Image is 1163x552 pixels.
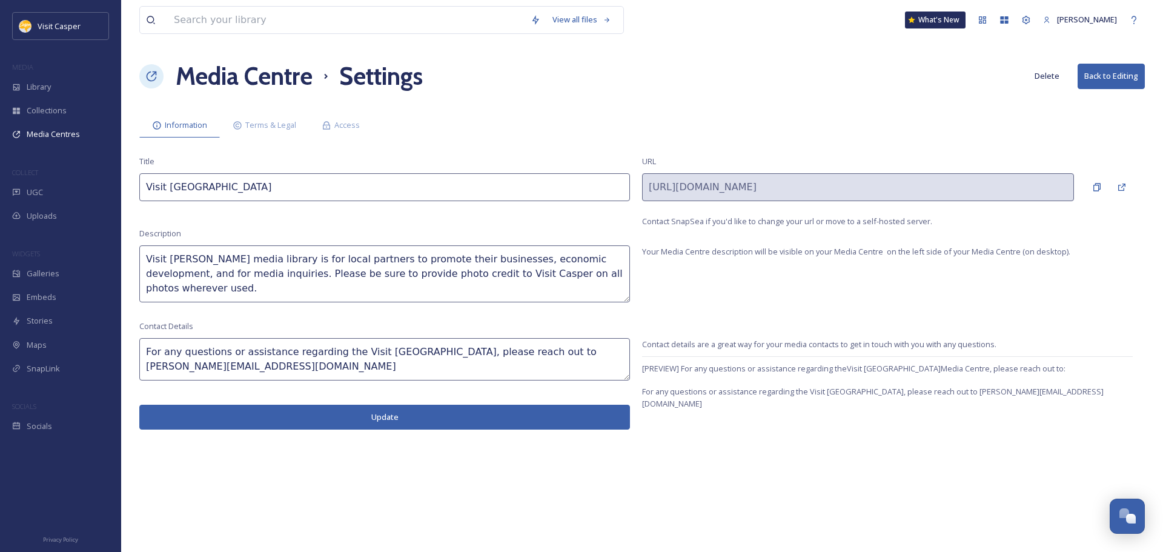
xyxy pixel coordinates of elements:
[27,128,80,140] span: Media Centres
[27,363,60,374] span: SnapLink
[27,421,52,432] span: Socials
[245,119,296,131] span: Terms & Legal
[176,58,313,95] a: Media Centre
[27,339,47,351] span: Maps
[546,8,617,32] a: View all files
[334,119,360,131] span: Access
[38,21,81,32] span: Visit Casper
[27,291,56,303] span: Embeds
[27,105,67,116] span: Collections
[43,536,78,544] span: Privacy Policy
[27,187,43,198] span: UGC
[642,216,932,227] span: Contact SnapSea if you'd like to change your url or move to a self-hosted server.
[12,168,38,177] span: COLLECT
[139,338,630,381] textarea: For any questions or assistance regarding the Visit [GEOGRAPHIC_DATA], please reach out to [PERSO...
[27,210,57,222] span: Uploads
[642,339,1133,350] span: Contact details are a great way for your media contacts to get in touch with you with any questions.
[1037,8,1123,32] a: [PERSON_NAME]
[1057,14,1117,25] span: [PERSON_NAME]
[1078,64,1145,88] button: Back to Editing
[642,216,1133,227] a: Contact SnapSea if you'd like to change your url or move to a self-hosted server.
[905,12,966,28] a: What's New
[27,315,53,327] span: Stories
[1029,64,1065,88] button: Delete
[139,321,193,332] span: Contact Details
[12,402,36,411] span: SOCIALS
[139,405,630,430] button: Update
[642,246,1133,258] span: Your Media Centre description will be visible on your Media Centre on the left side of your Media...
[19,20,31,32] img: 155780.jpg
[43,531,78,546] a: Privacy Policy
[139,245,630,302] textarea: Visit [PERSON_NAME] media library is for local partners to promote their businesses, economic dev...
[642,363,1133,410] span: [PREVIEW] For any questions or assistance regarding the Visit [GEOGRAPHIC_DATA] Media Centre, ple...
[165,119,207,131] span: Information
[139,228,181,239] span: Description
[339,58,423,95] h1: Settings
[27,81,51,93] span: Library
[642,156,656,167] span: URL
[12,62,33,71] span: MEDIA
[1110,499,1145,534] button: Open Chat
[12,249,40,258] span: WIDGETS
[27,268,59,279] span: Galleries
[168,7,525,33] input: Search your library
[139,156,154,167] span: Title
